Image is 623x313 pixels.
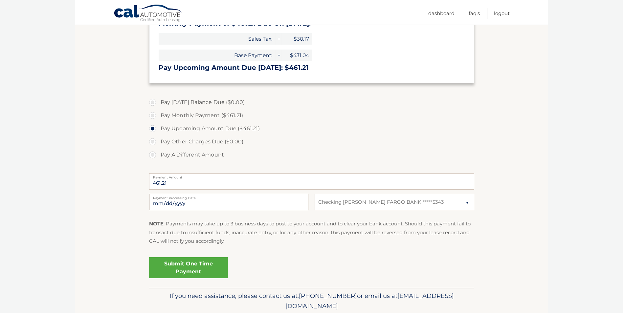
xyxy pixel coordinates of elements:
[149,219,474,245] p: : Payments may take up to 3 business days to post to your account and to clear your bank account....
[149,135,474,148] label: Pay Other Charges Due ($0.00)
[282,33,312,45] span: $30.17
[153,291,470,312] p: If you need assistance, please contact us at: or email us at
[149,257,228,278] a: Submit One Time Payment
[149,148,474,161] label: Pay A Different Amount
[159,50,275,61] span: Base Payment:
[275,33,282,45] span: +
[149,109,474,122] label: Pay Monthly Payment ($461.21)
[428,8,455,19] a: Dashboard
[282,50,312,61] span: $431.04
[494,8,510,19] a: Logout
[275,50,282,61] span: +
[159,33,275,45] span: Sales Tax:
[149,96,474,109] label: Pay [DATE] Balance Due ($0.00)
[149,220,164,227] strong: NOTE
[149,173,474,178] label: Payment Amount
[299,292,357,300] span: [PHONE_NUMBER]
[149,194,308,210] input: Payment Date
[114,4,183,23] a: Cal Automotive
[149,194,308,199] label: Payment Processing Date
[159,64,465,72] h3: Pay Upcoming Amount Due [DATE]: $461.21
[469,8,480,19] a: FAQ's
[149,173,474,190] input: Payment Amount
[149,122,474,135] label: Pay Upcoming Amount Due ($461.21)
